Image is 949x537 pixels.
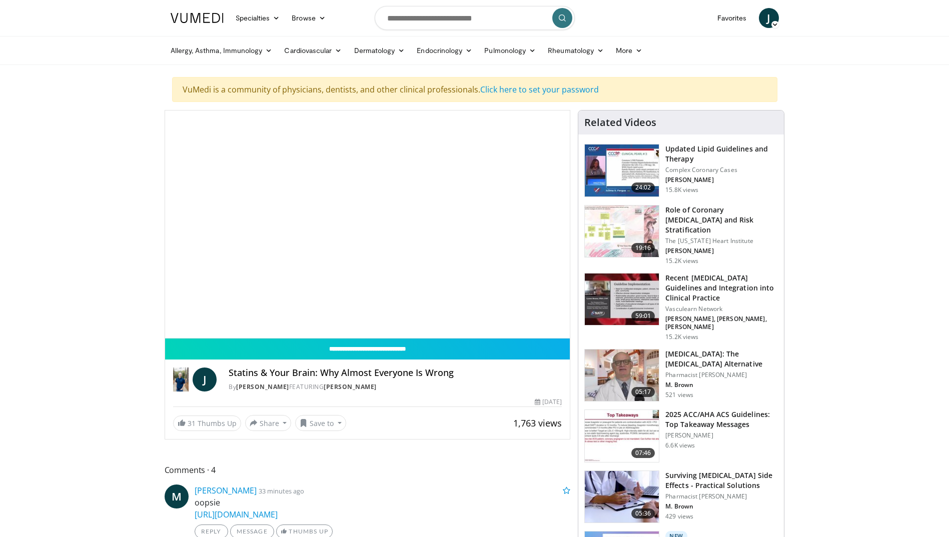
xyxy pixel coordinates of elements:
[665,371,778,379] p: Pharmacist [PERSON_NAME]
[665,176,778,184] p: [PERSON_NAME]
[188,418,196,428] span: 31
[513,417,562,429] span: 1,763 views
[165,110,570,338] video-js: Video Player
[585,471,659,523] img: 1778299e-4205-438f-a27e-806da4d55abe.150x105_q85_crop-smart_upscale.jpg
[665,333,698,341] p: 15.2K views
[665,237,778,245] p: The [US_STATE] Heart Institute
[173,367,189,391] img: Dr. Jordan Rennicke
[585,144,659,196] img: 77f671eb-9394-4acc-bc78-a9f077f94e00.150x105_q85_crop-smart_upscale.jpg
[665,441,695,449] p: 6.6K views
[195,485,257,496] a: [PERSON_NAME]
[665,381,778,389] p: M. Brown
[584,273,778,341] a: 59:01 Recent [MEDICAL_DATA] Guidelines and Integration into Clinical Practice Vasculearn Network ...
[665,166,778,174] p: Complex Coronary Cases
[631,387,655,397] span: 05:17
[631,243,655,253] span: 19:16
[665,409,778,429] h3: 2025 ACC/AHA ACS Guidelines: Top Takeaway Messages
[584,470,778,523] a: 05:36 Surviving [MEDICAL_DATA] Side Effects - Practical Solutions Pharmacist [PERSON_NAME] M. Bro...
[295,415,346,431] button: Save to
[195,509,278,520] a: [URL][DOMAIN_NAME]
[193,367,217,391] a: J
[195,496,571,520] p: oopsie
[665,349,778,369] h3: [MEDICAL_DATA]: The [MEDICAL_DATA] Alternative
[631,182,655,192] span: 24:02
[665,257,698,265] p: 15.2K views
[236,382,289,391] a: [PERSON_NAME]
[165,40,279,60] a: Allergy, Asthma, Immunology
[585,349,659,401] img: ce9609b9-a9bf-4b08-84dd-8eeb8ab29fc6.150x105_q85_crop-smart_upscale.jpg
[665,247,778,255] p: [PERSON_NAME]
[584,349,778,402] a: 05:17 [MEDICAL_DATA]: The [MEDICAL_DATA] Alternative Pharmacist [PERSON_NAME] M. Brown 521 views
[665,186,698,194] p: 15.8K views
[230,8,286,28] a: Specialties
[585,273,659,325] img: 87825f19-cf4c-4b91-bba1-ce218758c6bb.150x105_q85_crop-smart_upscale.jpg
[584,205,778,265] a: 19:16 Role of Coronary [MEDICAL_DATA] and Risk Stratification The [US_STATE] Heart Institute [PER...
[585,205,659,257] img: 1efa8c99-7b8a-4ab5-a569-1c219ae7bd2c.150x105_q85_crop-smart_upscale.jpg
[278,40,348,60] a: Cardiovascular
[665,470,778,490] h3: Surviving [MEDICAL_DATA] Side Effects - Practical Solutions
[478,40,542,60] a: Pulmonology
[631,311,655,321] span: 59:01
[245,415,292,431] button: Share
[171,13,224,23] img: VuMedi Logo
[480,84,599,95] a: Click here to set your password
[324,382,377,391] a: [PERSON_NAME]
[348,40,411,60] a: Dermatology
[375,6,575,30] input: Search topics, interventions
[584,144,778,197] a: 24:02 Updated Lipid Guidelines and Therapy Complex Coronary Cases [PERSON_NAME] 15.8K views
[286,8,332,28] a: Browse
[665,502,778,510] p: M. Brown
[610,40,648,60] a: More
[411,40,478,60] a: Endocrinology
[229,367,562,378] h4: Statins & Your Brain: Why Almost Everyone Is Wrong
[229,382,562,391] div: By FEATURING
[665,492,778,500] p: Pharmacist [PERSON_NAME]
[542,40,610,60] a: Rheumatology
[585,410,659,462] img: 369ac253-1227-4c00-b4e1-6e957fd240a8.150x105_q85_crop-smart_upscale.jpg
[631,508,655,518] span: 05:36
[259,486,304,495] small: 33 minutes ago
[165,484,189,508] a: M
[584,116,656,128] h4: Related Videos
[711,8,753,28] a: Favorites
[665,144,778,164] h3: Updated Lipid Guidelines and Therapy
[665,315,778,331] p: [PERSON_NAME], [PERSON_NAME], [PERSON_NAME]
[665,391,693,399] p: 521 views
[631,448,655,458] span: 07:46
[165,463,571,476] span: Comments 4
[173,415,241,431] a: 31 Thumbs Up
[665,431,778,439] p: [PERSON_NAME]
[665,512,693,520] p: 429 views
[665,273,778,303] h3: Recent [MEDICAL_DATA] Guidelines and Integration into Clinical Practice
[172,77,777,102] div: VuMedi is a community of physicians, dentists, and other clinical professionals.
[584,409,778,462] a: 07:46 2025 ACC/AHA ACS Guidelines: Top Takeaway Messages [PERSON_NAME] 6.6K views
[665,305,778,313] p: Vasculearn Network
[535,397,562,406] div: [DATE]
[759,8,779,28] a: J
[665,205,778,235] h3: Role of Coronary [MEDICAL_DATA] and Risk Stratification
